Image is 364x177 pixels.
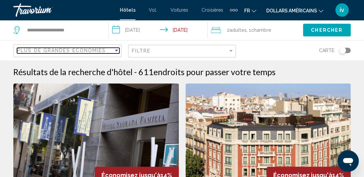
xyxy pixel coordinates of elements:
[230,5,238,15] button: Éléments de navigation supplémentaires
[134,67,137,77] span: -
[251,27,271,33] span: Chambre
[266,6,323,15] button: Changer de devise
[13,67,132,77] h1: Résultats de la recherche d'hôtel
[13,3,113,17] a: Travorium
[340,6,344,13] font: iv
[149,7,157,13] a: Vol.
[153,67,276,77] span: endroits pour passer votre temps
[319,46,334,55] span: Carte
[311,28,343,33] span: Chercher
[109,20,208,40] button: Check-in date: Apr 6, 2026 Check-out date: Apr 9, 2026
[138,67,276,77] h2: 611
[170,7,188,13] a: Voitures
[334,47,351,53] button: Toggle map
[244,6,256,15] button: Changer de langue
[132,48,151,53] span: Filtre
[128,44,236,58] button: Filter
[17,48,119,54] mat-select: Sort by
[17,48,106,53] span: Plus de grandes économies
[337,150,359,172] iframe: Bouton de lancement de la fenêtre de messagerie
[247,25,271,35] span: , 1
[333,3,351,17] button: Menu utilisateur
[266,8,317,13] font: dollars américains
[303,24,351,36] button: Chercher
[208,20,303,40] button: Travelers: 2 adults, 0 children
[202,7,223,13] a: Croisières
[120,7,135,13] a: Hôtels
[244,8,250,13] font: fr
[227,25,247,35] span: 2
[230,27,247,33] span: Adultes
